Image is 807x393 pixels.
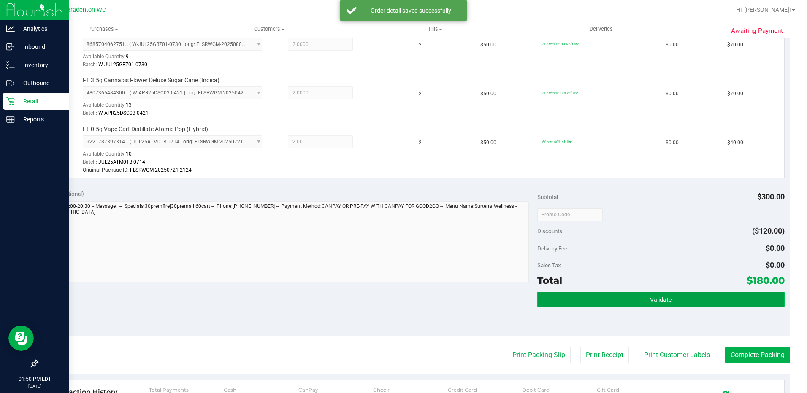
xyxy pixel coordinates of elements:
button: Validate [537,292,785,307]
span: FT 0.5g Vape Cart Distillate Atomic Pop (Hybrid) [83,125,208,133]
iframe: Resource center [8,326,34,351]
span: $50.00 [480,41,496,49]
inline-svg: Inventory [6,61,15,69]
span: $0.00 [666,41,679,49]
p: Outbound [15,78,65,88]
span: 2 [419,139,422,147]
p: Inventory [15,60,65,70]
span: $50.00 [480,90,496,98]
button: Complete Packing [725,347,790,363]
span: $0.00 [766,261,785,269]
span: Batch: [83,62,97,67]
span: Purchases [20,25,186,33]
span: FT 3.5g Cannabis Flower Deluxe Sugar Cane (Indica) [83,76,219,84]
span: FLSRWGM-20250721-2124 [130,167,192,173]
span: 10 [126,151,132,157]
inline-svg: Inbound [6,43,15,51]
span: 60cart: 60% off line [542,140,572,144]
span: 30premall: 30% off line [542,91,578,95]
span: Total [537,275,562,286]
span: 13 [126,102,132,108]
span: 9 [126,54,129,59]
div: Available Quantity: [83,99,272,116]
span: Awaiting Payment [731,26,783,36]
div: Credit Card [448,387,523,393]
span: $70.00 [727,41,743,49]
p: Reports [15,114,65,124]
span: Sales Tax [537,262,561,269]
span: Delivery Fee [537,245,567,252]
div: Cash [224,387,298,393]
p: Retail [15,96,65,106]
span: Subtotal [537,194,558,200]
span: $300.00 [757,192,785,201]
inline-svg: Analytics [6,24,15,33]
inline-svg: Outbound [6,79,15,87]
span: 2 [419,41,422,49]
div: Check [373,387,448,393]
div: CanPay [298,387,373,393]
div: Order detail saved successfully [361,6,460,15]
span: 2 [419,90,422,98]
span: $0.00 [766,244,785,253]
inline-svg: Retail [6,97,15,105]
span: Deliveries [578,25,624,33]
span: $180.00 [747,275,785,286]
p: Inbound [15,42,65,52]
a: Deliveries [518,20,684,38]
a: Purchases [20,20,186,38]
span: Batch: [83,159,97,165]
span: Tills [353,25,518,33]
span: Validate [650,296,672,303]
span: Customers [187,25,352,33]
div: Debit Card [522,387,597,393]
p: Analytics [15,24,65,34]
button: Print Packing Slip [507,347,571,363]
span: $40.00 [727,139,743,147]
span: W-APR25DSC03-0421 [98,110,149,116]
span: Bradenton WC [67,6,106,13]
span: Discounts [537,223,562,239]
span: $70.00 [727,90,743,98]
button: Print Receipt [580,347,629,363]
button: Print Customer Labels [639,347,715,363]
div: Total Payments [149,387,224,393]
a: Customers [186,20,352,38]
span: Batch: [83,110,97,116]
p: [DATE] [4,383,65,389]
span: Original Package ID: [83,167,129,173]
div: Available Quantity: [83,51,272,67]
inline-svg: Reports [6,115,15,124]
span: 30premfire: 30% off line [542,42,579,46]
span: Hi, [PERSON_NAME]! [736,6,791,13]
p: 01:50 PM EDT [4,375,65,383]
div: Gift Card [597,387,672,393]
span: $0.00 [666,90,679,98]
span: JUL25ATM01B-0714 [98,159,145,165]
span: ($120.00) [752,226,785,235]
div: Available Quantity: [83,148,272,164]
span: $50.00 [480,139,496,147]
a: Tills [352,20,518,38]
span: $0.00 [666,139,679,147]
input: Promo Code [537,208,603,221]
span: W-JUL25GRZ01-0730 [98,62,147,67]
